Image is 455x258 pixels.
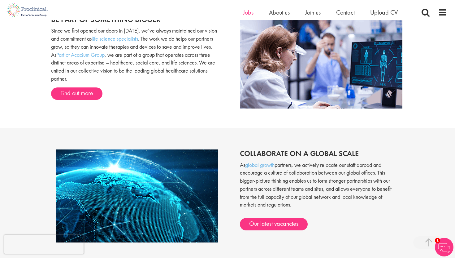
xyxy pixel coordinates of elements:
iframe: reCAPTCHA [4,235,84,254]
h2: Collaborate on a global scale [240,149,399,158]
a: About us [269,8,290,16]
a: Jobs [243,8,253,16]
a: Part of Acacium Group [56,51,105,58]
a: Upload CV [370,8,398,16]
span: 1 [435,238,440,243]
a: Find out more [51,87,102,100]
h2: Be part of something bigger [51,16,223,24]
img: Chatbot [435,238,453,256]
p: As partners, we actively relocate our staff abroad and encourage a culture of collaboration betwe... [240,161,399,215]
a: Our latest vacancies [240,218,308,230]
a: Contact [336,8,355,16]
a: global growth [245,161,275,168]
a: life science specialists [92,35,138,42]
a: Join us [305,8,321,16]
p: Since we first opened our doors in [DATE], we’ve always maintained our vision and commitment as .... [51,27,223,82]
